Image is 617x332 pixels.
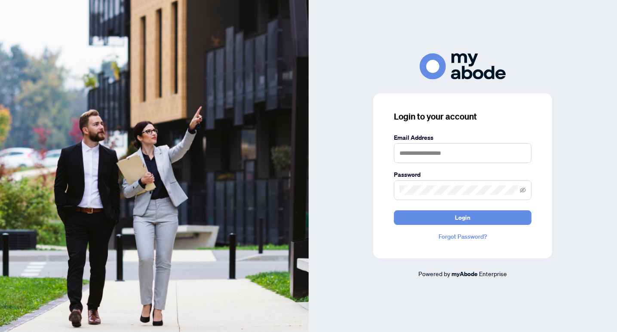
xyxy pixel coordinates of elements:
[394,232,531,241] a: Forgot Password?
[451,269,478,279] a: myAbode
[420,53,506,80] img: ma-logo
[394,210,531,225] button: Login
[394,133,531,142] label: Email Address
[394,170,531,179] label: Password
[394,111,531,123] h3: Login to your account
[455,211,470,224] span: Login
[520,187,526,193] span: eye-invisible
[418,270,450,277] span: Powered by
[479,270,507,277] span: Enterprise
